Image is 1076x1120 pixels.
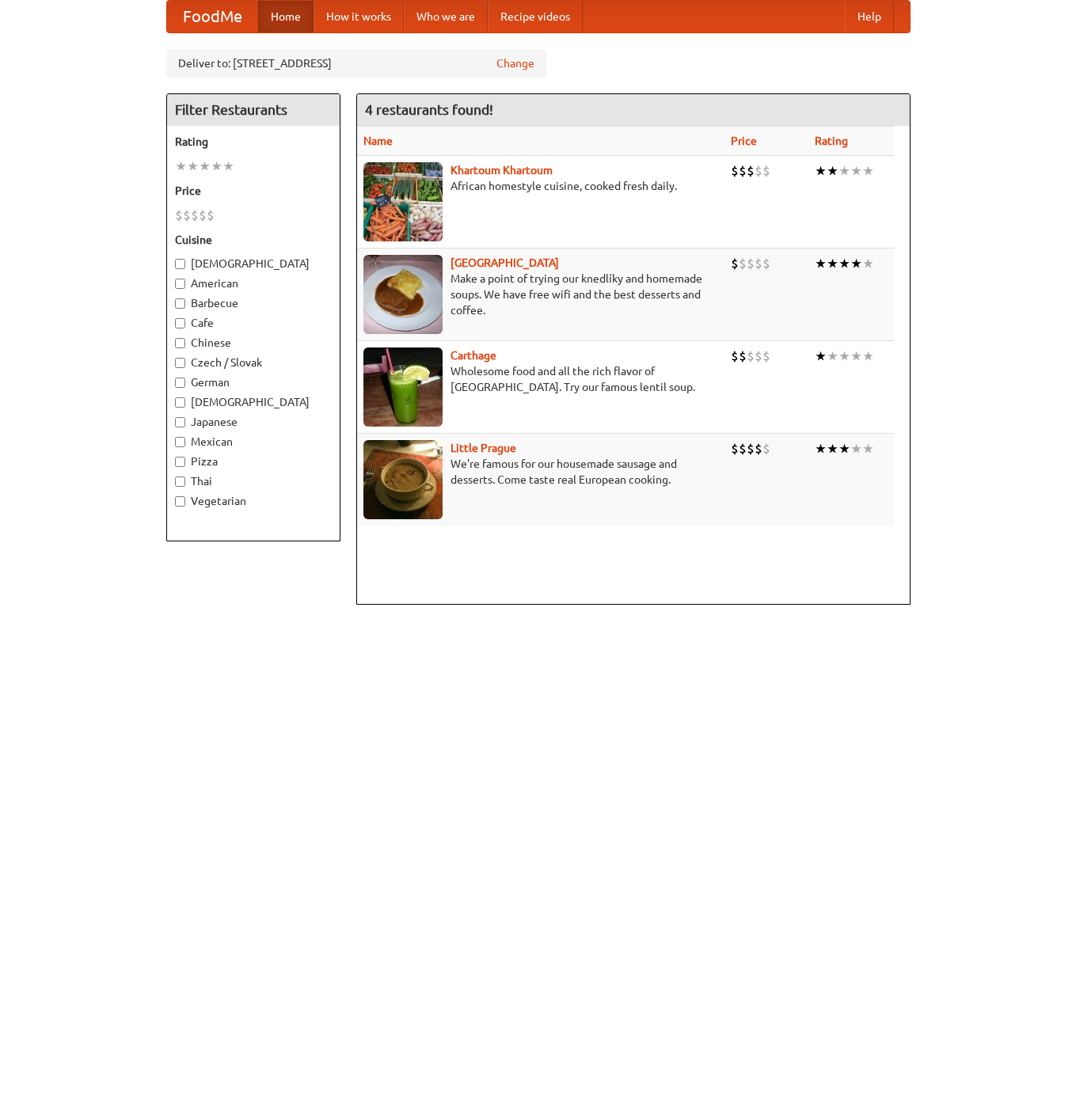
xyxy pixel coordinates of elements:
[175,183,332,199] h5: Price
[175,298,185,309] input: Barbecue
[175,493,332,509] label: Vegetarian
[363,271,718,318] p: Make a point of trying our knedlíky and homemade soups. We have free wifi and the best desserts a...
[731,162,739,180] li: $
[747,255,755,272] li: $
[175,374,332,390] label: German
[314,1,404,32] a: How it works
[175,476,185,487] input: Thai
[838,440,850,457] li: ★
[827,440,838,457] li: ★
[363,363,718,395] p: Wholesome food and all the rich flavor of [GEOGRAPHIC_DATA]. Try our famous lentil soup.
[175,318,185,328] input: Cafe
[199,207,207,224] li: $
[451,256,559,269] a: [GEOGRAPHIC_DATA]
[451,442,516,454] a: Little Prague
[451,164,553,177] a: Khartoum Khartoum
[815,347,827,365] li: ★
[827,255,838,272] li: ★
[850,347,862,365] li: ★
[731,347,739,365] li: $
[175,134,332,150] h5: Rating
[451,349,496,362] a: Carthage
[363,178,718,194] p: African homestyle cuisine, cooked fresh daily.
[191,207,199,224] li: $
[175,275,332,291] label: American
[175,473,332,489] label: Thai
[838,162,850,180] li: ★
[739,162,747,180] li: $
[363,162,443,241] img: khartoum.jpg
[731,440,739,457] li: $
[365,102,493,117] ng-pluralize: 4 restaurants found!
[167,1,258,32] a: FoodMe
[755,162,762,180] li: $
[175,496,185,507] input: Vegetarian
[838,255,850,272] li: ★
[167,94,340,126] h4: Filter Restaurants
[747,440,755,457] li: $
[755,255,762,272] li: $
[183,207,191,224] li: $
[207,207,215,224] li: $
[850,440,862,457] li: ★
[496,55,534,71] a: Change
[827,162,838,180] li: ★
[850,162,862,180] li: ★
[404,1,488,32] a: Who we are
[175,397,185,408] input: [DEMOGRAPHIC_DATA]
[747,162,755,180] li: $
[175,158,187,175] li: ★
[862,440,874,457] li: ★
[175,394,332,410] label: [DEMOGRAPHIC_DATA]
[850,255,862,272] li: ★
[175,232,332,248] h5: Cuisine
[755,440,762,457] li: $
[363,135,393,147] a: Name
[815,135,848,147] a: Rating
[862,347,874,365] li: ★
[755,347,762,365] li: $
[175,207,183,224] li: $
[258,1,314,32] a: Home
[762,347,770,365] li: $
[175,358,185,368] input: Czech / Slovak
[175,454,332,469] label: Pizza
[211,158,222,175] li: ★
[815,440,827,457] li: ★
[175,295,332,311] label: Barbecue
[175,338,185,348] input: Chinese
[166,49,546,78] div: Deliver to: [STREET_ADDRESS]
[175,256,332,271] label: [DEMOGRAPHIC_DATA]
[762,440,770,457] li: $
[815,255,827,272] li: ★
[739,255,747,272] li: $
[827,347,838,365] li: ★
[731,255,739,272] li: $
[175,315,332,331] label: Cafe
[222,158,234,175] li: ★
[363,255,443,334] img: czechpoint.jpg
[175,355,332,370] label: Czech / Slovak
[363,347,443,427] img: carthage.jpg
[762,162,770,180] li: $
[862,162,874,180] li: ★
[762,255,770,272] li: $
[845,1,894,32] a: Help
[175,279,185,289] input: American
[199,158,211,175] li: ★
[363,440,443,519] img: littleprague.jpg
[815,162,827,180] li: ★
[747,347,755,365] li: $
[175,434,332,450] label: Mexican
[175,414,332,430] label: Japanese
[175,335,332,351] label: Chinese
[175,417,185,427] input: Japanese
[488,1,583,32] a: Recipe videos
[175,378,185,388] input: German
[187,158,199,175] li: ★
[862,255,874,272] li: ★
